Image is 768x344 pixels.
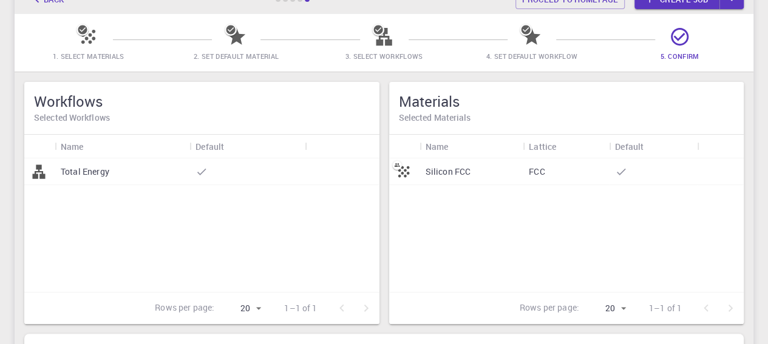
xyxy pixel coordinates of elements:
[660,52,699,61] span: 5. Confirm
[61,135,84,158] div: Name
[609,135,697,158] div: Default
[389,135,420,158] div: Icon
[84,137,103,156] button: Sort
[345,52,423,61] span: 3. Select Workflows
[189,135,305,158] div: Default
[399,92,735,111] h5: Materials
[26,8,61,19] span: Hỗ trợ
[420,135,523,158] div: Name
[155,302,214,315] p: Rows per page:
[529,166,545,178] p: FCC
[195,135,224,158] div: Default
[34,92,370,111] h5: Workflows
[34,111,370,124] h6: Selected Workflows
[486,52,577,61] span: 4. Set Default Workflow
[61,166,109,178] p: Total Energy
[219,300,265,317] div: 20
[529,135,556,158] div: Lattice
[53,52,124,61] span: 1. Select Materials
[649,302,682,314] p: 1–1 of 1
[24,135,55,158] div: Icon
[584,300,630,317] div: 20
[426,166,471,178] p: Silicon FCC
[284,302,317,314] p: 1–1 of 1
[448,137,467,156] button: Sort
[556,137,576,156] button: Sort
[399,111,735,124] h6: Selected Materials
[523,135,609,158] div: Lattice
[55,135,189,158] div: Name
[224,137,243,156] button: Sort
[194,52,279,61] span: 2. Set Default Material
[520,302,579,315] p: Rows per page:
[426,135,449,158] div: Name
[615,135,644,158] div: Default
[644,137,663,156] button: Sort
